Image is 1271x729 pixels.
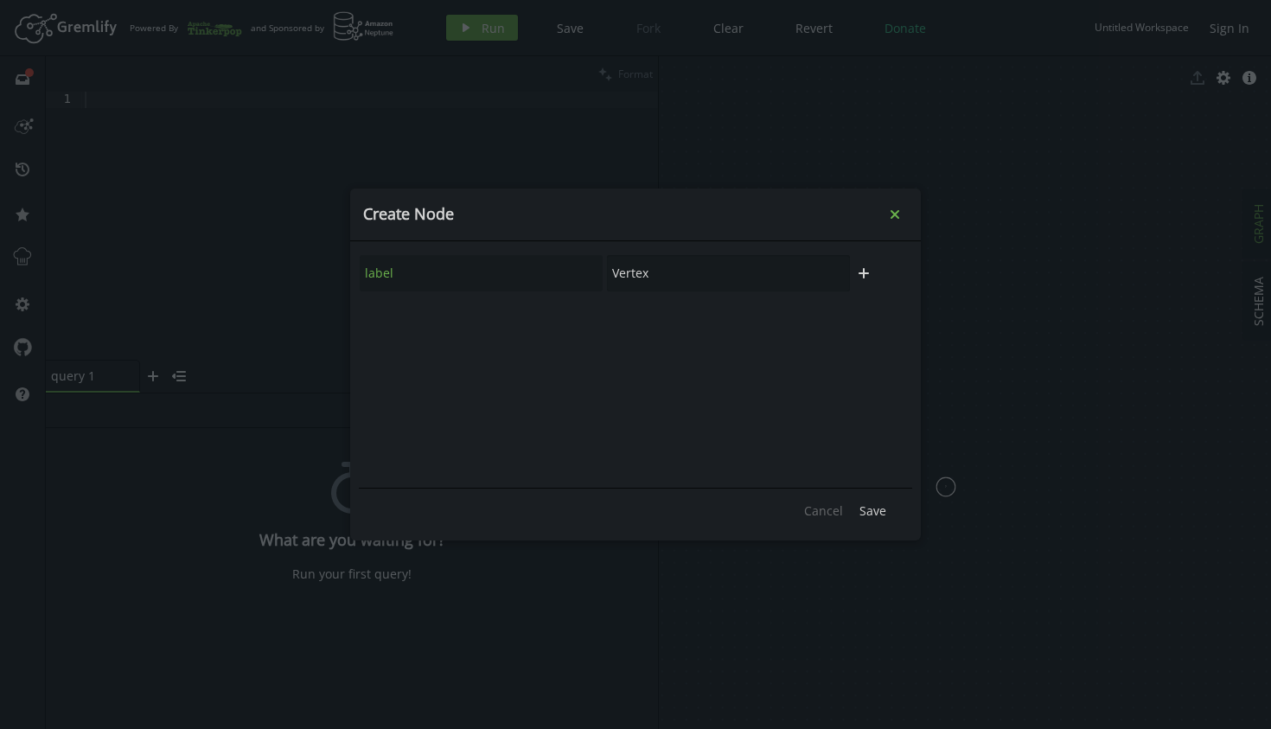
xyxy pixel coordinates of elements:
[795,497,852,523] button: Cancel
[804,502,843,519] span: Cancel
[851,497,895,523] button: Save
[360,255,603,291] input: Property Name
[859,502,886,519] span: Save
[882,201,908,227] button: Close
[363,204,882,224] h4: Create Node
[607,255,850,291] input: Property Value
